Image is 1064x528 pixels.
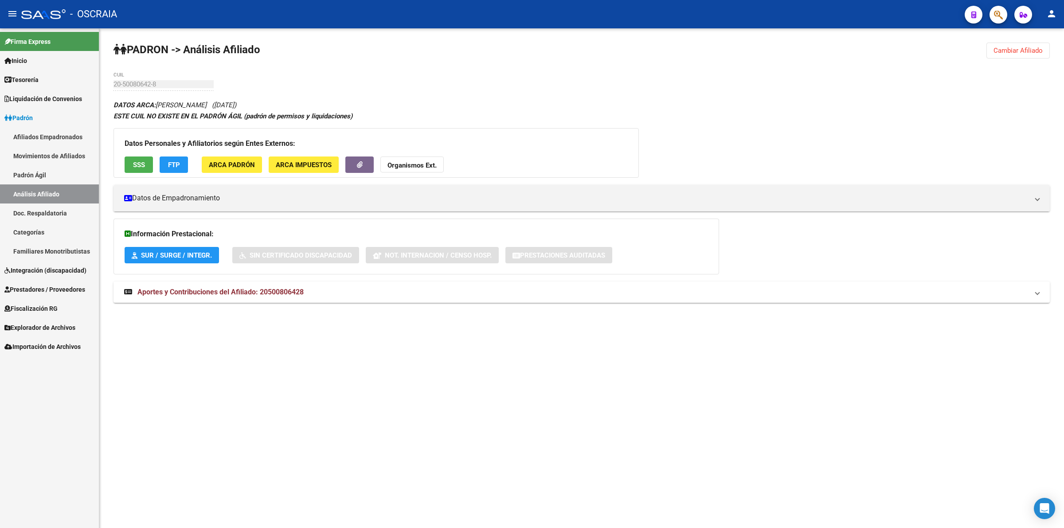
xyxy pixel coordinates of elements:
[4,285,85,294] span: Prestadores / Proveedores
[113,282,1050,303] mat-expansion-panel-header: Aportes y Contribuciones del Afiliado: 20500806428
[387,161,437,169] strong: Organismos Ext.
[385,251,492,259] span: Not. Internacion / Censo Hosp.
[4,113,33,123] span: Padrón
[276,161,332,169] span: ARCA Impuestos
[4,266,86,275] span: Integración (discapacidad)
[125,137,628,150] h3: Datos Personales y Afiliatorios según Entes Externos:
[113,112,352,120] strong: ESTE CUIL NO EXISTE EN EL PADRÓN ÁGIL (padrón de permisos y liquidaciones)
[168,161,180,169] span: FTP
[124,193,1029,203] mat-panel-title: Datos de Empadronamiento
[113,43,260,56] strong: PADRON -> Análisis Afiliado
[4,56,27,66] span: Inicio
[1034,498,1055,519] div: Open Intercom Messenger
[212,101,236,109] span: ([DATE])
[4,304,58,313] span: Fiscalización RG
[113,101,207,109] span: [PERSON_NAME]
[113,185,1050,211] mat-expansion-panel-header: Datos de Empadronamiento
[250,251,352,259] span: Sin Certificado Discapacidad
[141,251,212,259] span: SUR / SURGE / INTEGR.
[209,161,255,169] span: ARCA Padrón
[366,247,499,263] button: Not. Internacion / Censo Hosp.
[232,247,359,263] button: Sin Certificado Discapacidad
[137,288,304,296] span: Aportes y Contribuciones del Afiliado: 20500806428
[4,94,82,104] span: Liquidación de Convenios
[125,228,708,240] h3: Información Prestacional:
[125,156,153,173] button: SSS
[133,161,145,169] span: SSS
[4,37,51,47] span: Firma Express
[202,156,262,173] button: ARCA Padrón
[4,323,75,332] span: Explorador de Archivos
[505,247,612,263] button: Prestaciones Auditadas
[986,43,1050,59] button: Cambiar Afiliado
[125,247,219,263] button: SUR / SURGE / INTEGR.
[4,342,81,352] span: Importación de Archivos
[269,156,339,173] button: ARCA Impuestos
[1046,8,1057,19] mat-icon: person
[520,251,605,259] span: Prestaciones Auditadas
[380,156,444,173] button: Organismos Ext.
[994,47,1043,55] span: Cambiar Afiliado
[160,156,188,173] button: FTP
[70,4,117,24] span: - OSCRAIA
[113,101,156,109] strong: DATOS ARCA:
[7,8,18,19] mat-icon: menu
[4,75,39,85] span: Tesorería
